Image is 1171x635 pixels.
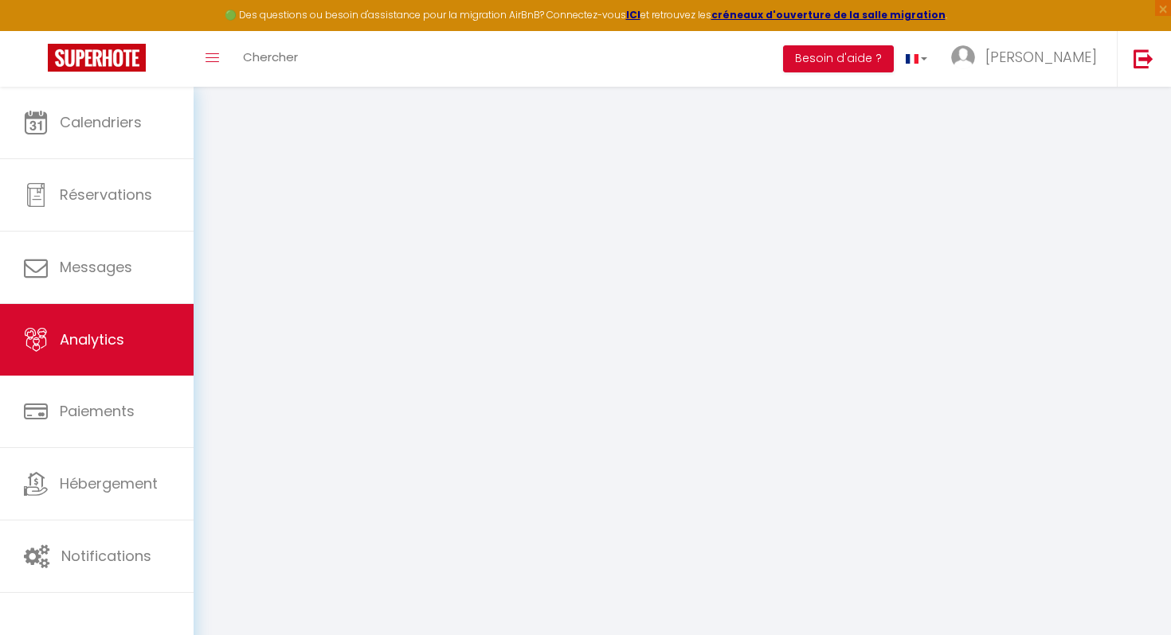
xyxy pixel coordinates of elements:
[60,329,124,349] span: Analytics
[60,112,142,132] span: Calendriers
[61,546,151,566] span: Notifications
[711,8,946,21] a: créneaux d'ouverture de la salle migration
[626,8,640,21] a: ICI
[60,401,135,421] span: Paiements
[951,45,975,69] img: ...
[13,6,61,54] button: Ouvrir le widget de chat LiveChat
[48,44,146,72] img: Super Booking
[60,473,158,493] span: Hébergement
[60,185,152,205] span: Réservations
[231,31,310,87] a: Chercher
[783,45,894,72] button: Besoin d'aide ?
[243,49,298,65] span: Chercher
[60,257,132,277] span: Messages
[1134,49,1153,68] img: logout
[985,47,1097,67] span: [PERSON_NAME]
[939,31,1117,87] a: ... [PERSON_NAME]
